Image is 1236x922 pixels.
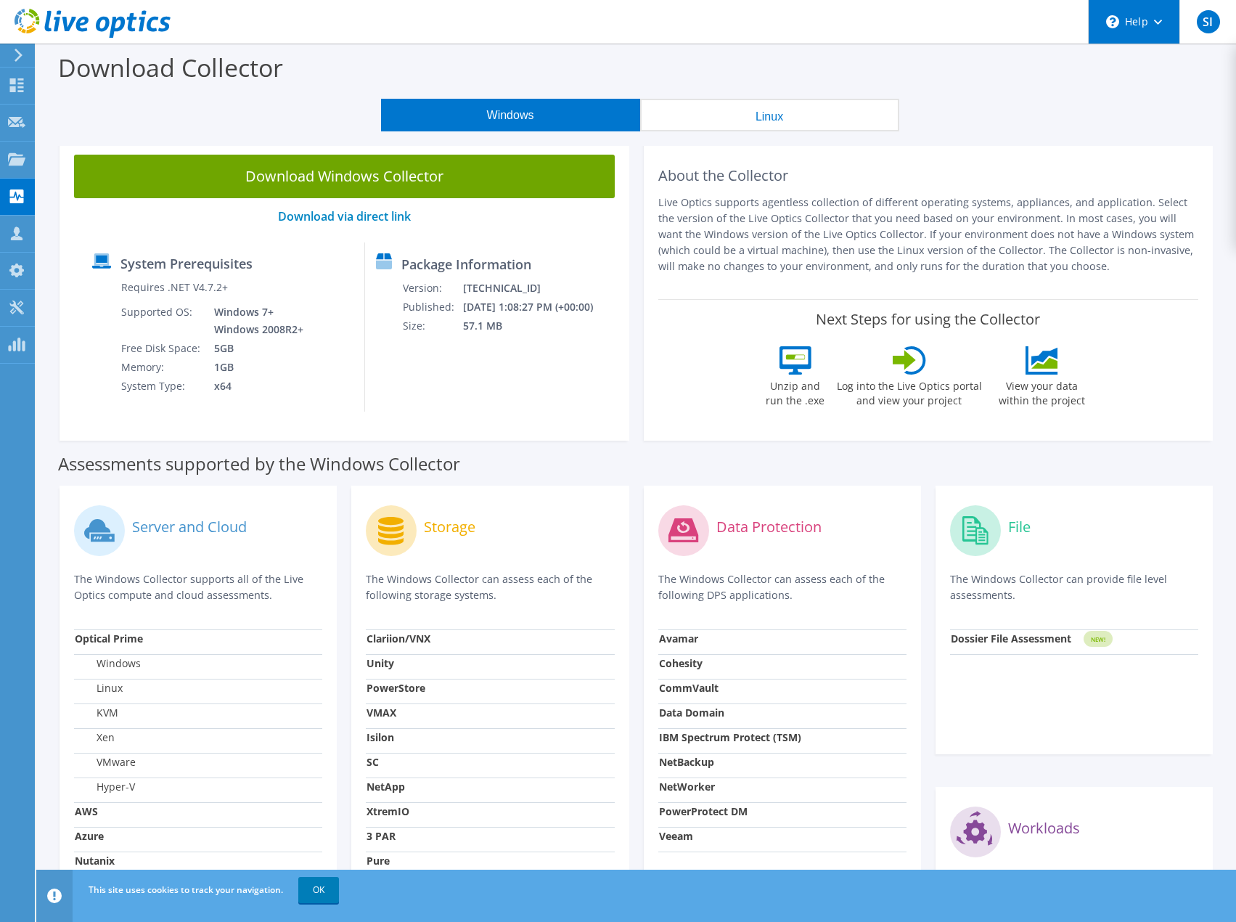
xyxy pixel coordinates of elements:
[659,706,724,719] strong: Data Domain
[75,632,143,645] strong: Optical Prime
[401,257,531,272] label: Package Information
[402,279,462,298] td: Version:
[120,303,203,339] td: Supported OS:
[1008,520,1031,534] label: File
[203,377,306,396] td: x64
[659,632,698,645] strong: Avamar
[462,279,613,298] td: [TECHNICAL_ID]
[402,317,462,335] td: Size:
[75,829,104,843] strong: Azure
[762,375,829,408] label: Unzip and run the .exe
[659,829,693,843] strong: Veeam
[658,195,1199,274] p: Live Optics supports agentless collection of different operating systems, appliances, and applica...
[120,377,203,396] td: System Type:
[381,99,640,131] button: Windows
[366,571,614,603] p: The Windows Collector can assess each of the following storage systems.
[367,780,405,794] strong: NetApp
[74,571,322,603] p: The Windows Collector supports all of the Live Optics compute and cloud assessments.
[659,681,719,695] strong: CommVault
[74,155,615,198] a: Download Windows Collector
[659,780,715,794] strong: NetWorker
[658,571,906,603] p: The Windows Collector can assess each of the following DPS applications.
[132,520,247,534] label: Server and Cloud
[121,280,228,295] label: Requires .NET V4.7.2+
[990,375,1094,408] label: View your data within the project
[75,706,118,720] label: KVM
[816,311,1040,328] label: Next Steps for using the Collector
[1008,821,1080,836] label: Workloads
[462,298,613,317] td: [DATE] 1:08:27 PM (+00:00)
[367,829,396,843] strong: 3 PAR
[367,706,396,719] strong: VMAX
[75,755,136,770] label: VMware
[1197,10,1220,33] span: SI
[367,681,425,695] strong: PowerStore
[89,884,283,896] span: This site uses cookies to track your navigation.
[75,804,98,818] strong: AWS
[203,303,306,339] td: Windows 7+ Windows 2008R2+
[716,520,822,534] label: Data Protection
[659,656,703,670] strong: Cohesity
[367,804,409,818] strong: XtremIO
[298,877,339,903] a: OK
[659,755,714,769] strong: NetBackup
[120,339,203,358] td: Free Disk Space:
[424,520,475,534] label: Storage
[367,730,394,744] strong: Isilon
[75,854,115,868] strong: Nutanix
[120,256,253,271] label: System Prerequisites
[1106,15,1119,28] svg: \n
[659,804,748,818] strong: PowerProtect DM
[402,298,462,317] td: Published:
[659,730,801,744] strong: IBM Spectrum Protect (TSM)
[58,457,460,471] label: Assessments supported by the Windows Collector
[203,339,306,358] td: 5GB
[75,681,123,695] label: Linux
[58,51,283,84] label: Download Collector
[203,358,306,377] td: 1GB
[278,208,411,224] a: Download via direct link
[75,656,141,671] label: Windows
[462,317,613,335] td: 57.1 MB
[367,854,390,868] strong: Pure
[950,571,1198,603] p: The Windows Collector can provide file level assessments.
[367,632,430,645] strong: Clariion/VNX
[951,632,1071,645] strong: Dossier File Assessment
[1090,635,1105,643] tspan: NEW!
[658,167,1199,184] h2: About the Collector
[836,375,983,408] label: Log into the Live Optics portal and view your project
[75,780,135,794] label: Hyper-V
[75,730,115,745] label: Xen
[120,358,203,377] td: Memory:
[367,656,394,670] strong: Unity
[640,99,899,131] button: Linux
[367,755,379,769] strong: SC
